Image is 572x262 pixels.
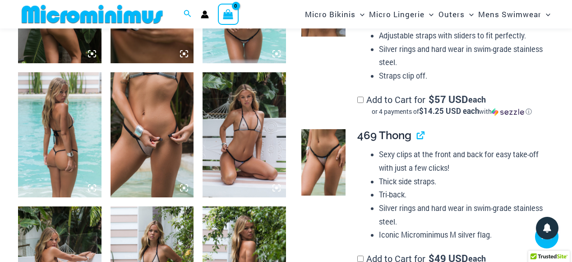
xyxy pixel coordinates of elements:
[301,129,346,196] img: Trade Winds Ivory/Ink 469 Thong
[201,10,209,19] a: Account icon link
[492,108,524,116] img: Sezzle
[357,94,547,116] label: Add to Cart for
[429,95,468,104] span: 57 USD
[379,29,546,42] li: Adjustable straps with sliders to fit perfectly.
[419,106,479,116] span: $14.25 USD each
[357,107,547,116] div: or 4 payments of with
[184,9,192,20] a: Search icon link
[379,228,546,242] li: Iconic Microminimus M silver flag.
[357,256,364,262] input: Add to Cart for$49 USD eachor 4 payments of$12.25 USD eachwithSezzle Click to learn more about Se...
[436,3,476,26] a: OutersMenu ToggleMenu Toggle
[218,4,239,24] a: View Shopping Cart, empty
[301,1,554,27] nav: Site Navigation
[379,42,546,69] li: Silver rings and hard wear in swim-grade stainless steel.
[379,69,546,83] li: Straps clip off.
[476,3,553,26] a: Mens SwimwearMenu ToggleMenu Toggle
[357,107,547,116] div: or 4 payments of$14.25 USD eachwithSezzle Click to learn more about Sezzle
[438,3,465,26] span: Outers
[305,3,355,26] span: Micro Bikinis
[18,4,166,24] img: MM SHOP LOGO FLAT
[203,72,286,197] img: Trade Winds Ivory/Ink 317 Top 469 Thong
[303,3,367,26] a: Micro BikinisMenu ToggleMenu Toggle
[468,95,486,104] span: each
[18,72,101,197] img: Trade Winds Ivory/Ink 317 Top 453 Micro
[355,3,364,26] span: Menu Toggle
[379,201,546,228] li: Silver rings and hard wear in swim-grade stainless steel.
[357,129,411,142] span: 469 Thong
[379,148,546,174] li: Sexy clips at the front and back for easy take-off with just a few clicks!
[379,188,546,201] li: Tri-back.
[369,3,424,26] span: Micro Lingerie
[357,97,364,103] input: Add to Cart for$57 USD eachor 4 payments of$14.25 USD eachwithSezzle Click to learn more about Se...
[478,3,541,26] span: Mens Swimwear
[379,175,546,188] li: Thick side straps.
[465,3,474,26] span: Menu Toggle
[541,3,550,26] span: Menu Toggle
[111,72,194,197] img: Trade Winds Ivory/Ink 469 Thong
[367,3,436,26] a: Micro LingerieMenu ToggleMenu Toggle
[424,3,434,26] span: Menu Toggle
[429,93,434,106] span: $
